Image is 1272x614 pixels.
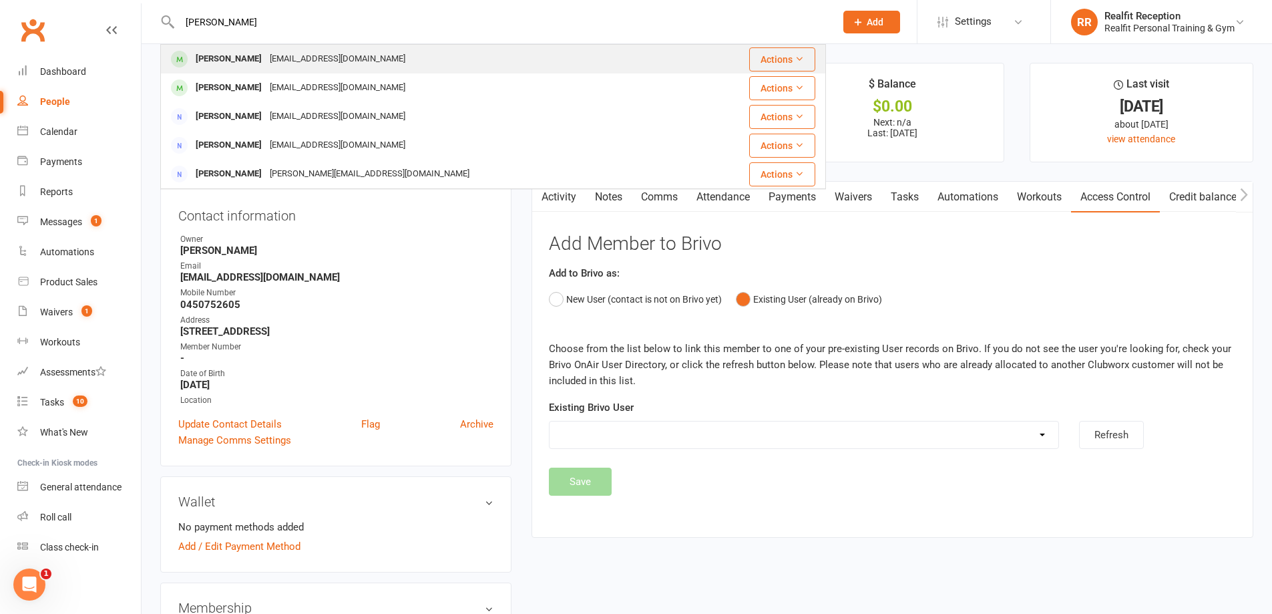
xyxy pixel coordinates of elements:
input: Search... [176,13,826,31]
a: Flag [361,416,380,432]
label: Add to Brivo as: [549,265,620,281]
div: [PERSON_NAME] [192,78,266,98]
p: Choose from the list below to link this member to one of your pre-existing User records on Brivo.... [549,341,1236,389]
button: Actions [749,76,815,100]
div: Workouts [40,337,80,347]
h3: Add Member to Brivo [549,234,1236,255]
a: Workouts [1008,182,1071,212]
div: Address [180,314,493,327]
div: [EMAIL_ADDRESS][DOMAIN_NAME] [266,49,409,69]
a: Clubworx [16,13,49,47]
a: Access Control [1071,182,1160,212]
strong: [EMAIL_ADDRESS][DOMAIN_NAME] [180,271,493,283]
button: Existing User (already on Brivo) [736,287,882,312]
a: Automations [17,237,141,267]
div: Product Sales [40,277,97,287]
strong: [DATE] [180,379,493,391]
a: Calendar [17,117,141,147]
div: What's New [40,427,88,438]
a: Credit balance [1160,182,1246,212]
div: Assessments [40,367,106,377]
a: Messages 1 [17,207,141,237]
div: Member Number [180,341,493,353]
a: Attendance [687,182,759,212]
span: 1 [91,215,101,226]
div: People [40,96,70,107]
a: Comms [632,182,687,212]
strong: [STREET_ADDRESS] [180,325,493,337]
a: Manage Comms Settings [178,432,291,448]
div: Messages [40,216,82,227]
a: Activity [532,182,586,212]
a: Add / Edit Payment Method [178,539,300,555]
div: [EMAIL_ADDRESS][DOMAIN_NAME] [266,136,409,155]
div: Date of Birth [180,367,493,380]
h3: Contact information [178,203,493,223]
a: Waivers 1 [17,297,141,327]
a: Update Contact Details [178,416,282,432]
div: Realfit Reception [1104,10,1235,22]
div: [DATE] [1042,100,1241,114]
div: Location [180,394,493,407]
span: 1 [41,569,51,579]
a: Notes [586,182,632,212]
span: 10 [73,396,87,407]
strong: - [180,352,493,364]
div: Last visit [1114,75,1169,100]
div: Owner [180,233,493,246]
a: Workouts [17,327,141,357]
p: Next: n/a Last: [DATE] [793,117,992,138]
div: [EMAIL_ADDRESS][DOMAIN_NAME] [266,78,409,98]
button: Actions [749,105,815,129]
div: Class check-in [40,542,99,553]
span: Settings [955,7,992,37]
a: Assessments [17,357,141,388]
div: Reports [40,186,73,197]
button: Actions [749,162,815,186]
a: Product Sales [17,267,141,297]
div: Automations [40,247,94,257]
div: Roll call [40,512,71,522]
a: Payments [759,182,825,212]
div: about [DATE] [1042,117,1241,132]
div: [PERSON_NAME] [192,136,266,155]
div: [EMAIL_ADDRESS][DOMAIN_NAME] [266,107,409,126]
div: $0.00 [793,100,992,114]
button: Add [843,11,900,33]
div: General attendance [40,482,122,492]
span: 1 [81,305,92,317]
button: Refresh [1079,421,1144,449]
a: Tasks [881,182,928,212]
a: What's New [17,418,141,448]
div: Realfit Personal Training & Gym [1104,22,1235,34]
strong: [PERSON_NAME] [180,245,493,257]
div: RR [1071,9,1098,35]
div: Email [180,260,493,273]
button: Actions [749,47,815,71]
div: [PERSON_NAME] [192,164,266,184]
h3: Wallet [178,494,493,509]
a: Payments [17,147,141,177]
a: Reports [17,177,141,207]
a: Automations [928,182,1008,212]
div: [PERSON_NAME] [192,107,266,126]
a: Tasks 10 [17,388,141,418]
div: Waivers [40,307,73,317]
div: [PERSON_NAME] [192,49,266,69]
strong: 0450752605 [180,299,493,311]
label: Existing Brivo User [549,400,634,416]
div: $ Balance [869,75,916,100]
a: Roll call [17,502,141,532]
span: Add [867,17,883,27]
a: Waivers [825,182,881,212]
div: Mobile Number [180,287,493,299]
a: view attendance [1107,134,1175,144]
li: No payment methods added [178,519,493,535]
button: New User (contact is not on Brivo yet) [549,287,722,312]
div: Dashboard [40,66,86,77]
a: People [17,87,141,117]
a: General attendance kiosk mode [17,472,141,502]
iframe: Intercom live chat [13,569,45,601]
div: Calendar [40,126,77,137]
a: Dashboard [17,57,141,87]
